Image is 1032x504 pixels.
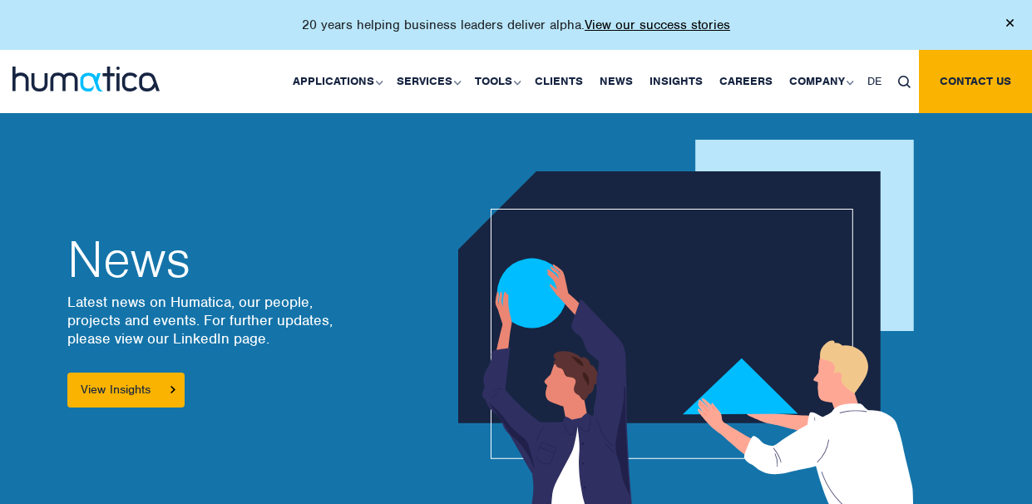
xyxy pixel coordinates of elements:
a: Tools [467,50,526,113]
a: DE [859,50,890,113]
a: Careers [711,50,781,113]
a: Company [781,50,859,113]
a: Services [388,50,467,113]
a: Applications [284,50,388,113]
span: DE [867,74,881,88]
a: Insights [641,50,711,113]
p: Latest news on Humatica, our people, projects and events. For further updates, please view our Li... [67,293,346,348]
a: View our success stories [585,17,730,33]
a: Clients [526,50,591,113]
img: logo [12,67,160,91]
a: News [591,50,641,113]
h2: News [67,235,346,284]
p: 20 years helping business leaders deliver alpha. [302,17,730,33]
a: Contact us [919,50,1032,113]
img: search_icon [898,76,911,88]
img: arrowicon [170,386,175,393]
a: View Insights [67,373,185,408]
